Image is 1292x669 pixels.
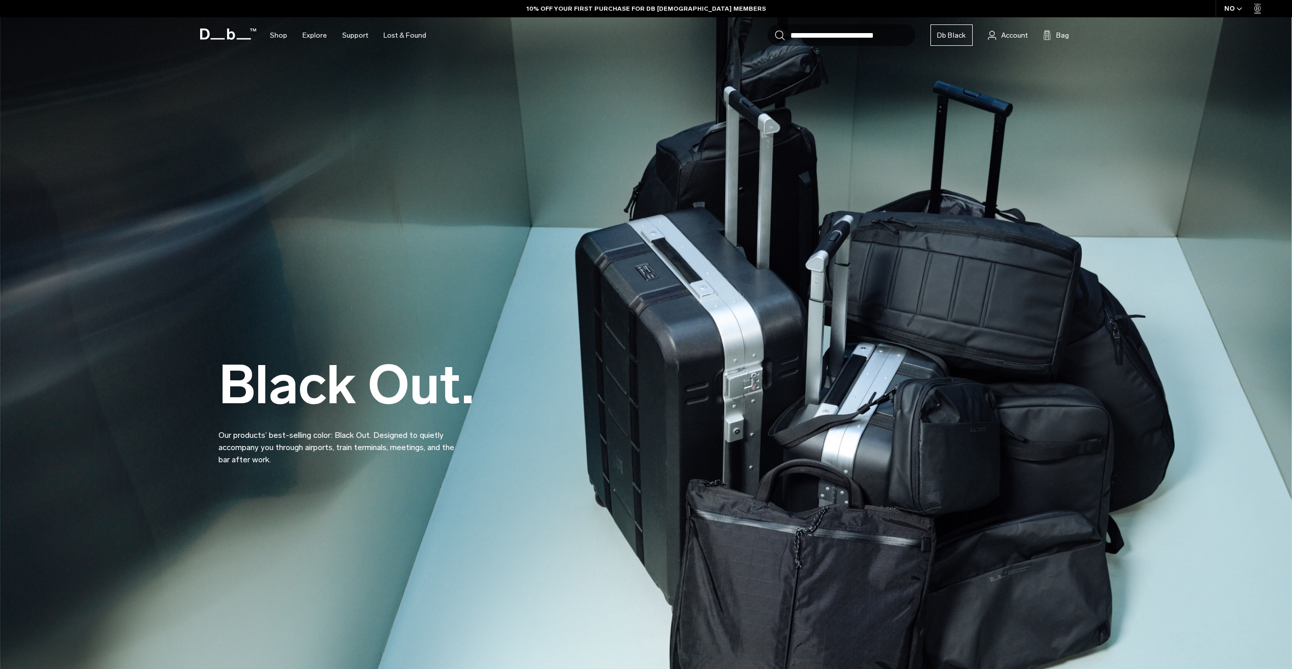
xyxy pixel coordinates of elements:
[1043,29,1069,41] button: Bag
[218,417,463,466] p: Our products’ best-selling color: Black Out. Designed to quietly accompany you through airports, ...
[303,17,327,53] a: Explore
[342,17,368,53] a: Support
[988,29,1028,41] a: Account
[527,4,766,13] a: 10% OFF YOUR FIRST PURCHASE FOR DB [DEMOGRAPHIC_DATA] MEMBERS
[383,17,426,53] a: Lost & Found
[1056,30,1069,41] span: Bag
[262,17,434,53] nav: Main Navigation
[930,24,973,46] a: Db Black
[270,17,287,53] a: Shop
[218,358,474,412] h2: Black Out.
[1001,30,1028,41] span: Account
